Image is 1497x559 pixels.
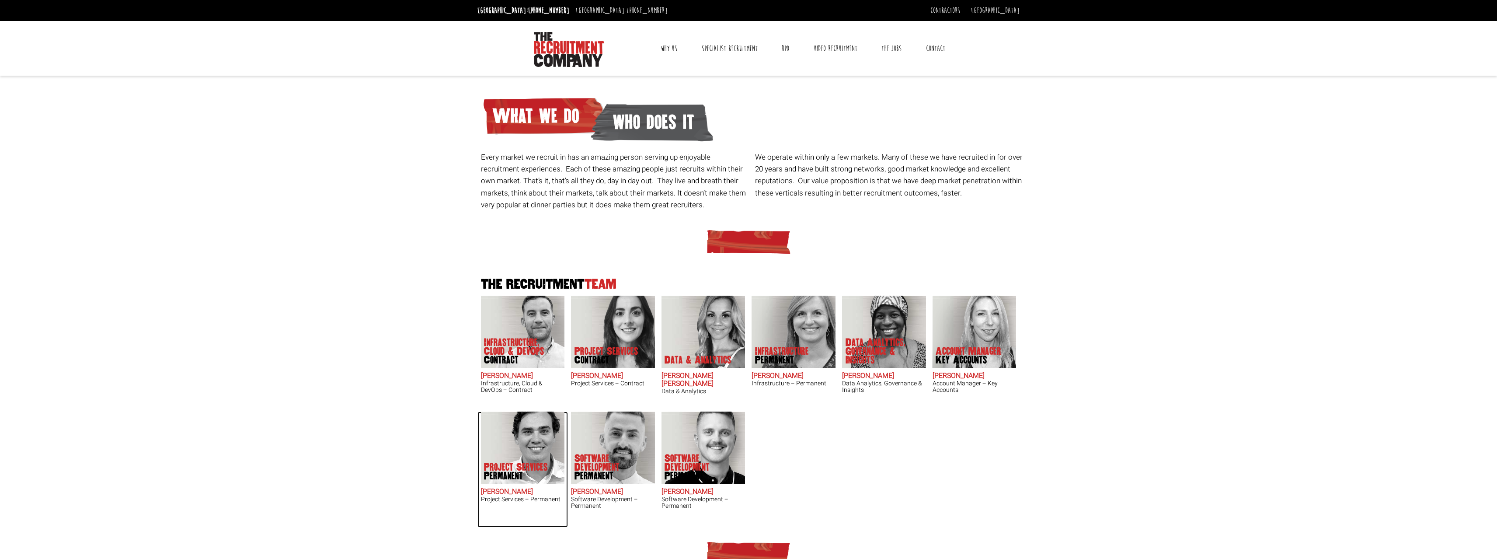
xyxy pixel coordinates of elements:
[475,3,571,17] li: [GEOGRAPHIC_DATA]:
[775,38,796,59] a: RPO
[481,380,565,394] h3: Infrastructure, Cloud & DevOps – Contract
[574,356,638,364] span: Contract
[661,488,745,496] h2: [PERSON_NAME]
[960,188,962,199] span: .
[571,488,655,496] h2: [PERSON_NAME]
[484,463,548,480] p: Project Services
[875,38,908,59] a: The Jobs
[574,454,644,480] p: Software Development
[571,296,655,368] img: Claire Sheerin does Project Services Contract
[481,372,565,380] h2: [PERSON_NAME]
[807,38,864,59] a: Video Recruitment
[665,472,735,480] span: Permanent
[842,372,926,380] h2: [PERSON_NAME]
[665,356,731,364] p: Data & Analytics
[755,151,1023,199] p: We operate within only a few markets. Many of these we have recruited in for over 20 years and ha...
[661,296,745,368] img: Anna-Maria Julie does Data & Analytics
[484,356,554,364] span: Contract
[574,3,670,17] li: [GEOGRAPHIC_DATA]:
[661,388,745,395] h3: Data & Analytics
[661,412,745,484] img: Sam Williamson does Software Development Permanent
[971,6,1020,15] a: [GEOGRAPHIC_DATA]
[842,380,926,394] h3: Data Analytics, Governance & Insights
[481,488,565,496] h2: [PERSON_NAME]
[654,38,684,59] a: Why Us
[930,6,960,15] a: Contractors
[534,32,604,67] img: The Recruitment Company
[846,338,916,364] p: Data Analytics, Governance & Insights
[477,278,1020,291] h2: The Recruitment
[752,372,836,380] h2: [PERSON_NAME]
[627,6,668,15] a: [PHONE_NUMBER]
[571,496,655,510] h3: Software Development – Permanent
[919,38,952,59] a: Contact
[665,454,735,480] p: Software Development
[480,296,564,368] img: Adam Eshet does Infrastructure, Cloud & DevOps Contract
[481,496,565,503] h3: Project Services – Permanent
[932,296,1016,368] img: Frankie Gaffney's our Account Manager Key Accounts
[528,6,569,15] a: [PHONE_NUMBER]
[484,472,548,480] span: Permanent
[585,277,616,291] span: Team
[933,380,1017,394] h3: Account Manager – Key Accounts
[484,338,554,364] p: Infrastructure, Cloud & DevOps
[933,372,1017,380] h2: [PERSON_NAME]
[661,372,745,388] h2: [PERSON_NAME] [PERSON_NAME]
[574,472,644,480] span: Permanent
[481,151,749,211] p: Every market we recruit in has an amazing person serving up enjoyable recruitment experiences. Ea...
[936,356,1001,364] span: Key Accounts
[936,347,1001,364] p: Account Manager
[755,356,809,364] span: Permanent
[842,296,926,368] img: Chipo Riva does Data Analytics, Governance & Insights
[480,412,564,484] img: Sam McKay does Project Services Permanent
[574,347,638,364] p: Project Services
[695,38,764,59] a: Specialist Recruitment
[752,380,836,387] h3: Infrastructure – Permanent
[571,372,655,380] h2: [PERSON_NAME]
[571,380,655,387] h3: Project Services – Contract
[755,347,809,364] p: Infrastructure
[571,412,655,484] img: Liam Cox does Software Development Permanent
[661,496,745,510] h3: Software Development – Permanent
[752,296,836,368] img: Amanda Evans's Our Infrastructure Permanent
